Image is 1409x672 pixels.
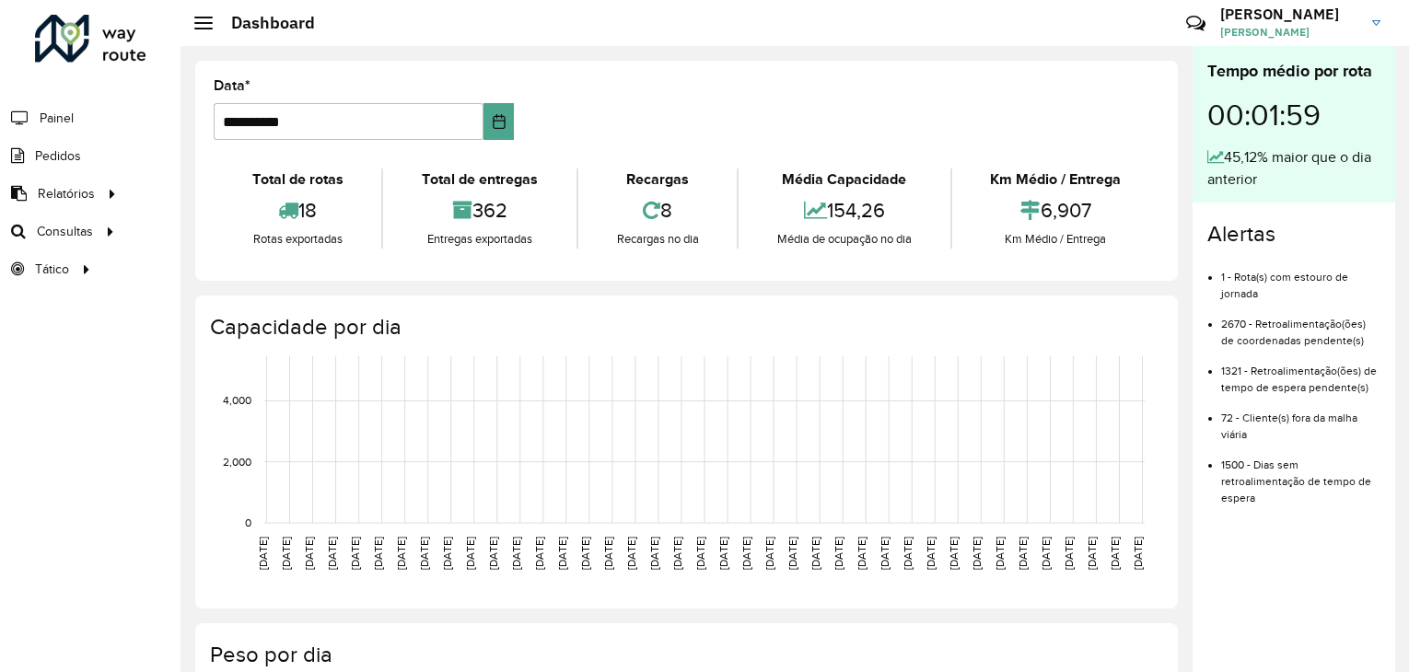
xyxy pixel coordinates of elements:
[1207,146,1380,191] div: 45,12% maior que o dia anterior
[223,395,251,407] text: 4,000
[214,75,250,97] label: Data
[786,537,798,570] text: [DATE]
[957,168,1155,191] div: Km Médio / Entrega
[648,537,660,570] text: [DATE]
[218,191,377,230] div: 18
[418,537,430,570] text: [DATE]
[280,537,292,570] text: [DATE]
[388,191,571,230] div: 362
[257,537,269,570] text: [DATE]
[218,168,377,191] div: Total de rotas
[809,537,821,570] text: [DATE]
[556,537,568,570] text: [DATE]
[957,230,1155,249] div: Km Médio / Entrega
[763,537,775,570] text: [DATE]
[1221,349,1380,396] li: 1321 - Retroalimentação(ões) de tempo de espera pendente(s)
[213,13,315,33] h2: Dashboard
[717,537,729,570] text: [DATE]
[533,537,545,570] text: [DATE]
[1207,84,1380,146] div: 00:01:59
[388,168,571,191] div: Total de entregas
[833,537,844,570] text: [DATE]
[948,537,960,570] text: [DATE]
[694,537,706,570] text: [DATE]
[349,537,361,570] text: [DATE]
[994,537,1006,570] text: [DATE]
[510,537,522,570] text: [DATE]
[1017,537,1029,570] text: [DATE]
[218,230,377,249] div: Rotas exportadas
[1207,221,1380,248] h4: Alertas
[441,537,453,570] text: [DATE]
[1221,443,1380,506] li: 1500 - Dias sem retroalimentação de tempo de espera
[1221,255,1380,302] li: 1 - Rota(s) com estouro de jornada
[743,168,945,191] div: Média Capacidade
[303,537,315,570] text: [DATE]
[326,537,338,570] text: [DATE]
[743,191,945,230] div: 154,26
[1220,6,1358,23] h3: [PERSON_NAME]
[579,537,591,570] text: [DATE]
[38,184,95,203] span: Relatórios
[40,109,74,128] span: Painel
[1207,59,1380,84] div: Tempo médio por rota
[35,146,81,166] span: Pedidos
[372,537,384,570] text: [DATE]
[487,537,499,570] text: [DATE]
[625,537,637,570] text: [DATE]
[1109,537,1121,570] text: [DATE]
[483,103,515,140] button: Choose Date
[1220,24,1358,41] span: [PERSON_NAME]
[1221,302,1380,349] li: 2670 - Retroalimentação(ões) de coordenadas pendente(s)
[602,537,614,570] text: [DATE]
[1221,396,1380,443] li: 72 - Cliente(s) fora da malha viária
[879,537,891,570] text: [DATE]
[925,537,937,570] text: [DATE]
[856,537,868,570] text: [DATE]
[35,260,69,279] span: Tático
[1132,537,1144,570] text: [DATE]
[740,537,752,570] text: [DATE]
[210,314,1159,341] h4: Capacidade por dia
[971,537,983,570] text: [DATE]
[395,537,407,570] text: [DATE]
[902,537,914,570] text: [DATE]
[583,168,732,191] div: Recargas
[1063,537,1075,570] text: [DATE]
[671,537,683,570] text: [DATE]
[957,191,1155,230] div: 6,907
[1040,537,1052,570] text: [DATE]
[388,230,571,249] div: Entregas exportadas
[245,516,251,528] text: 0
[583,230,732,249] div: Recargas no dia
[464,537,476,570] text: [DATE]
[1176,4,1216,43] a: Contato Rápido
[37,222,93,241] span: Consultas
[743,230,945,249] div: Média de ocupação no dia
[1086,537,1098,570] text: [DATE]
[210,642,1159,668] h4: Peso por dia
[223,456,251,468] text: 2,000
[583,191,732,230] div: 8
